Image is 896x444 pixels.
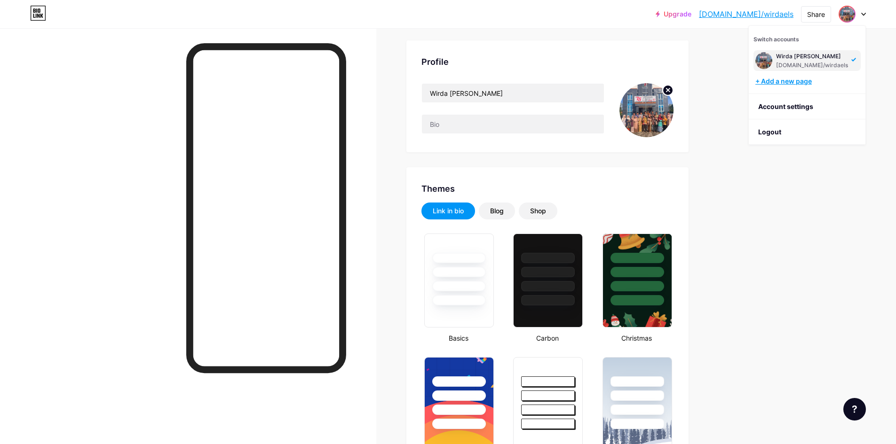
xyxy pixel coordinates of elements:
img: wirda elsa [755,52,772,69]
span: Switch accounts [753,36,799,43]
a: [DOMAIN_NAME]/wirdaels [699,8,793,20]
div: Profile [421,55,674,68]
div: + Add a new page [755,77,861,86]
div: Carbon [510,333,584,343]
div: Shop [530,206,546,216]
input: Name [422,84,604,102]
li: Logout [749,119,865,145]
a: Upgrade [656,10,691,18]
img: wirda elsa [619,83,674,137]
input: Bio [422,115,604,133]
img: wirda elsa [840,7,855,22]
div: Themes [421,182,674,195]
div: Christmas [600,333,674,343]
div: Blog [490,206,504,216]
div: [DOMAIN_NAME]/wirdaels [776,62,848,69]
a: Account settings [749,94,865,119]
div: Basics [421,333,495,343]
div: Share [807,9,825,19]
div: Wirda [PERSON_NAME] [776,53,848,60]
div: Link in bio [433,206,464,216]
